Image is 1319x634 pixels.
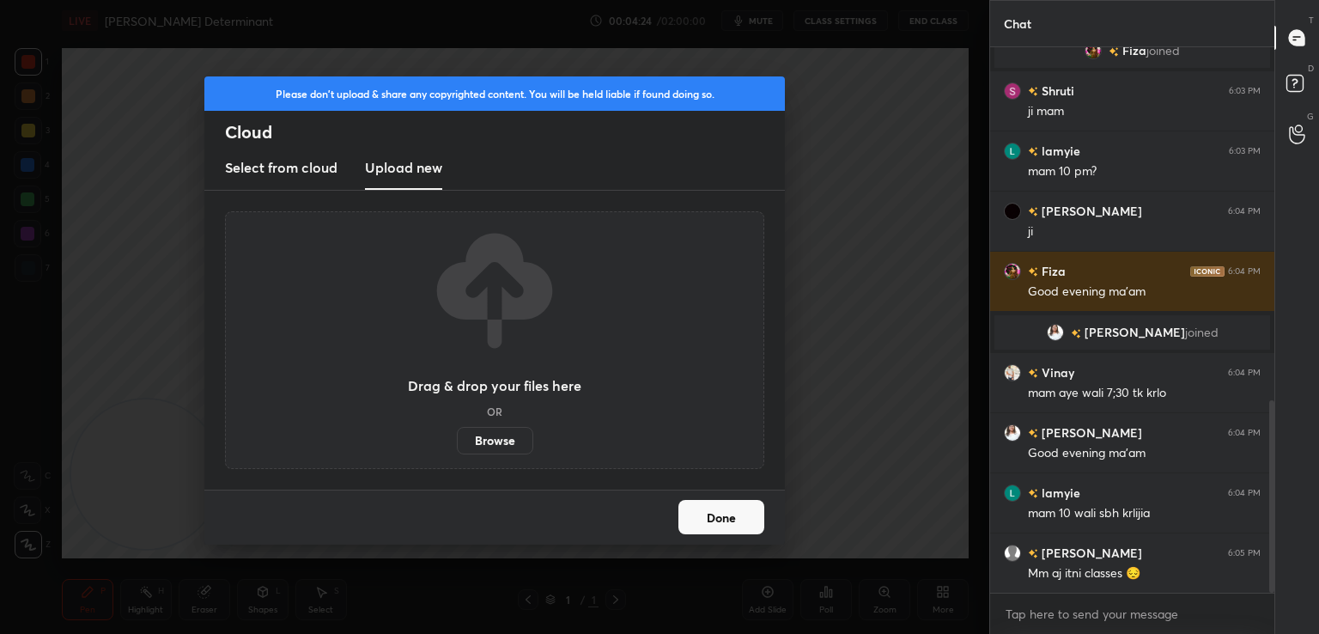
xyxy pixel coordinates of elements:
img: no-rating-badge.077c3623.svg [1028,369,1038,378]
span: [PERSON_NAME] [1085,326,1185,339]
img: no-rating-badge.077c3623.svg [1071,329,1081,338]
img: 813bb185137d43838d7f951813c9d4ef.40899250_3 [1004,485,1021,502]
div: mam 10 pm? [1028,163,1261,180]
div: ji mam [1028,103,1261,120]
span: joined [1185,326,1219,339]
img: no-rating-badge.077c3623.svg [1028,147,1038,156]
h6: Fiza [1038,262,1066,280]
span: joined [1146,44,1180,58]
div: Please don't upload & share any copyrighted content. You will be held liable if found doing so. [204,76,785,111]
p: Chat [990,1,1045,46]
div: Mm aj itni classes 😔 [1028,565,1261,582]
span: Fiza [1122,44,1146,58]
img: c7782a62e1c94338aba83b173edc9b9f.jpg [1004,364,1021,381]
img: no-rating-badge.077c3623.svg [1109,47,1119,57]
h5: OR [487,406,502,417]
div: 6:04 PM [1228,206,1261,216]
img: no-rating-badge.077c3623.svg [1028,87,1038,96]
div: 6:04 PM [1228,368,1261,378]
h3: Select from cloud [225,157,337,178]
h3: Drag & drop your files here [408,379,581,393]
h2: Cloud [225,121,785,143]
h6: [PERSON_NAME] [1038,544,1142,562]
h6: [PERSON_NAME] [1038,424,1142,442]
div: 6:04 PM [1228,488,1261,498]
img: 3 [1004,82,1021,100]
img: 3f1004f5348d4934a72d49803561781b.jpg [1004,424,1021,442]
button: Done [678,500,764,534]
h6: Vinay [1038,363,1074,381]
img: no-rating-badge.077c3623.svg [1028,549,1038,558]
h6: lamyie [1038,142,1080,160]
div: 6:04 PM [1228,428,1261,438]
img: default.png [1004,545,1021,562]
img: iconic-dark.1390631f.png [1190,266,1225,277]
div: mam 10 wali sbh krlijia [1028,505,1261,522]
div: 6:03 PM [1229,86,1261,96]
img: no-rating-badge.077c3623.svg [1028,489,1038,498]
h6: Shruti [1038,82,1074,100]
img: 2b5b004d42704ff0b5690e9026ed6f6f.22968265_3 [1004,203,1021,220]
img: no-rating-badge.077c3623.svg [1028,429,1038,438]
div: 6:03 PM [1229,146,1261,156]
img: 3c1a2cc94963429e9edf0228cd4fb35e.jpg [1004,263,1021,280]
div: 6:04 PM [1228,266,1261,277]
h6: [PERSON_NAME] [1038,202,1142,220]
img: no-rating-badge.077c3623.svg [1028,267,1038,277]
p: T [1309,14,1314,27]
h3: Upload new [365,157,442,178]
img: no-rating-badge.077c3623.svg [1028,207,1038,216]
p: G [1307,110,1314,123]
div: 6:05 PM [1228,548,1261,558]
div: Good evening ma'am [1028,283,1261,301]
img: 813bb185137d43838d7f951813c9d4ef.40899250_3 [1004,143,1021,160]
img: 3f1004f5348d4934a72d49803561781b.jpg [1047,324,1064,341]
p: D [1308,62,1314,75]
img: 3c1a2cc94963429e9edf0228cd4fb35e.jpg [1085,42,1102,59]
div: ji [1028,223,1261,241]
div: grid [990,47,1274,594]
div: Good evening ma'am [1028,445,1261,462]
div: mam aye wali 7;30 tk krlo [1028,385,1261,402]
h6: lamyie [1038,484,1080,502]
